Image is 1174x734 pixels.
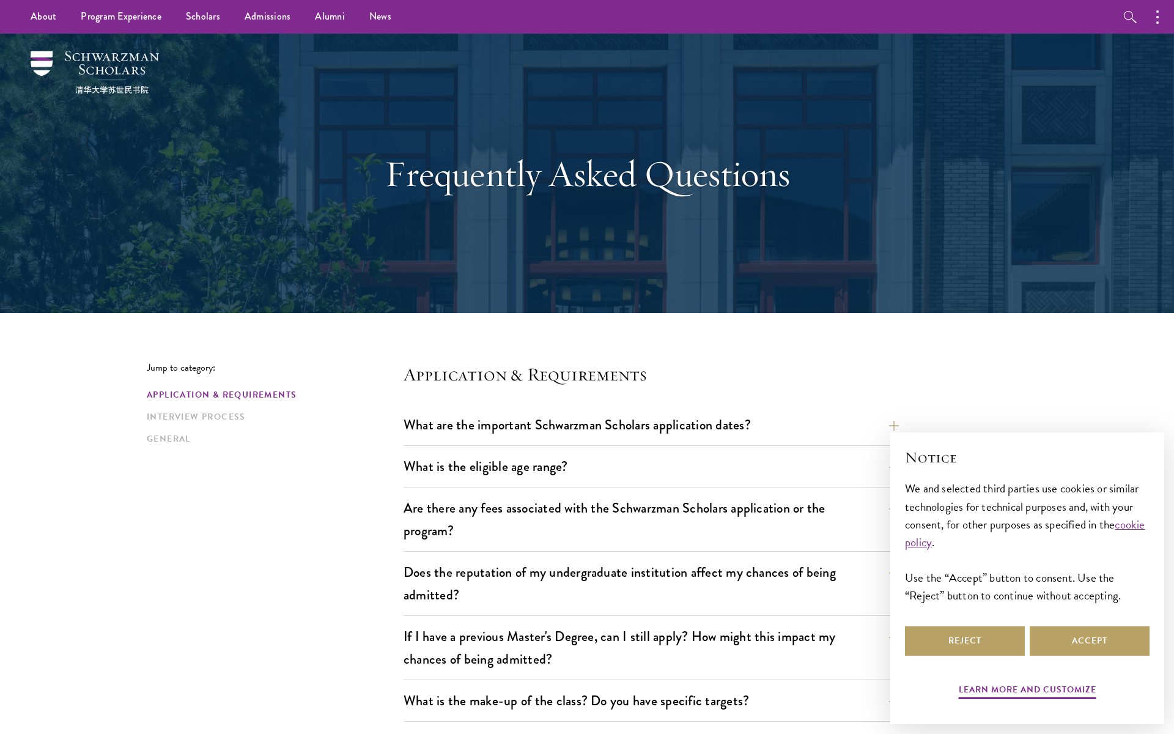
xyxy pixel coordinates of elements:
a: General [147,432,396,445]
button: Does the reputation of my undergraduate institution affect my chances of being admitted? [404,558,899,609]
h1: Frequently Asked Questions [376,152,798,196]
button: Learn more and customize [959,682,1096,701]
div: We and selected third parties use cookies or similar technologies for technical purposes and, wit... [905,480,1150,604]
button: Are there any fees associated with the Schwarzman Scholars application or the program? [404,494,899,544]
button: Reject [905,626,1025,656]
a: Application & Requirements [147,388,396,401]
a: cookie policy [905,516,1145,551]
button: What are the important Schwarzman Scholars application dates? [404,411,899,439]
button: If I have a previous Master's Degree, can I still apply? How might this impact my chances of bein... [404,623,899,673]
img: Schwarzman Scholars [31,51,159,94]
h2: Notice [905,447,1150,468]
a: Interview Process [147,410,396,423]
button: What is the eligible age range? [404,453,899,480]
button: What is the make-up of the class? Do you have specific targets? [404,687,899,714]
p: Jump to category: [147,362,404,373]
h4: Application & Requirements [404,362,899,387]
button: Accept [1030,626,1150,656]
